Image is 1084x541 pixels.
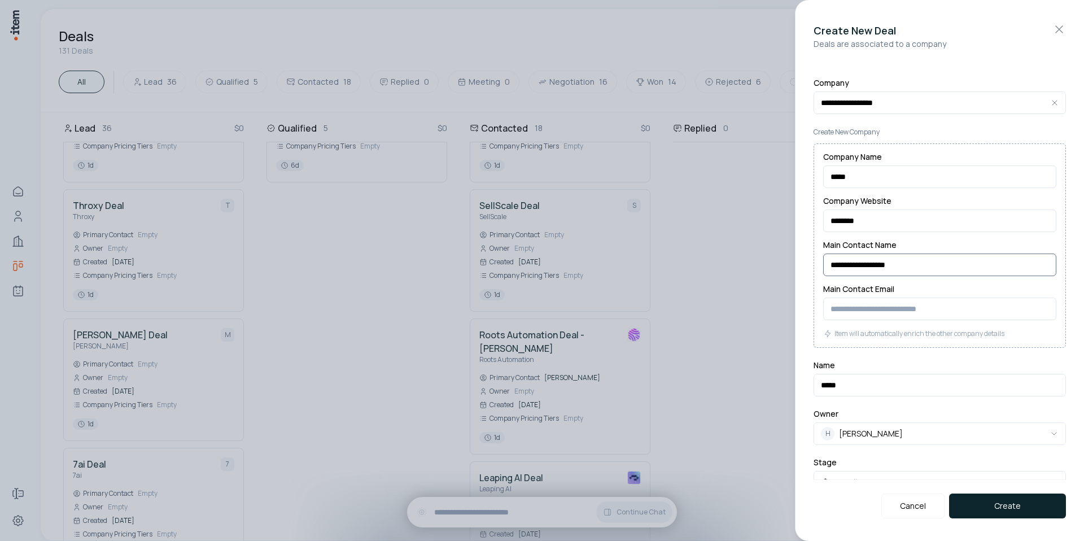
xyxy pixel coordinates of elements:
label: Main Contact Name [823,241,1056,249]
p: Create New Company [814,128,1066,137]
label: Company Website [823,197,1056,205]
label: Owner [814,410,1066,418]
label: Stage [814,459,1066,466]
span: Item will automatically enrich the other company details [834,329,1004,338]
label: Company Name [823,153,1056,161]
p: Deals are associated to a company [814,38,1066,50]
label: Name [814,361,1066,369]
label: Main Contact Email [823,285,1056,293]
button: Cancel [881,494,945,518]
label: Company [814,79,1066,87]
button: Create [949,494,1066,518]
h2: Create New Deal [814,23,1066,38]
